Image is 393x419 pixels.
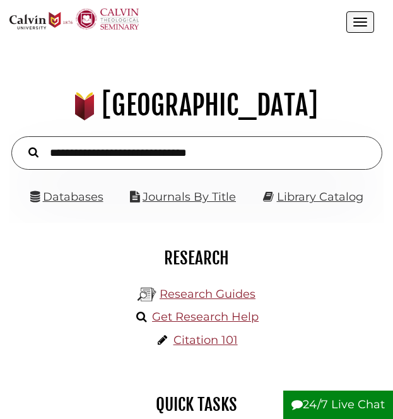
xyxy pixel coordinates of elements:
[160,287,255,301] a: Research Guides
[173,333,238,347] a: Citation 101
[138,285,156,304] img: Hekman Library Logo
[76,8,139,30] img: Calvin Theological Seminary
[30,190,103,204] a: Databases
[143,190,236,204] a: Journals By Title
[28,147,38,158] i: Search
[22,144,45,160] button: Search
[19,394,374,415] h2: Quick Tasks
[15,88,377,122] h1: [GEOGRAPHIC_DATA]
[277,190,363,204] a: Library Catalog
[19,247,374,269] h2: Research
[346,11,374,33] button: Open the menu
[152,310,259,324] a: Get Research Help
